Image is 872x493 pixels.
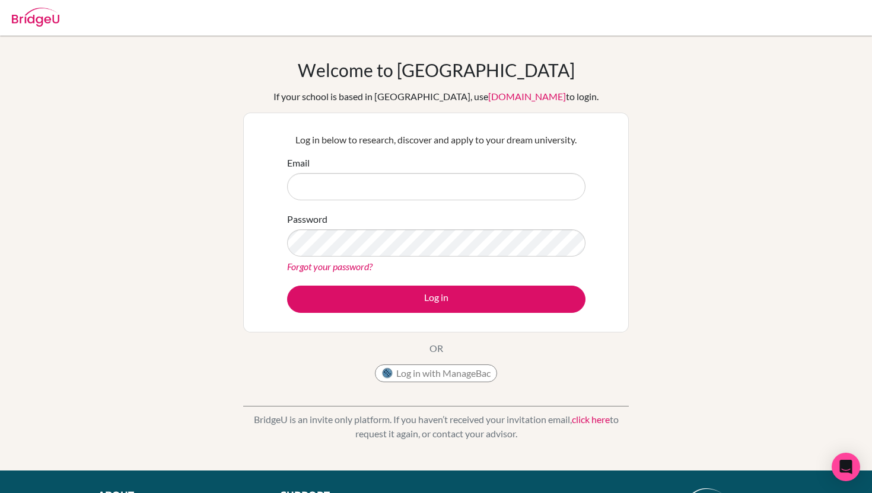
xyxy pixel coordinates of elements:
[429,341,443,356] p: OR
[832,453,860,481] div: Open Intercom Messenger
[287,133,585,147] p: Log in below to research, discover and apply to your dream university.
[287,212,327,226] label: Password
[287,156,310,170] label: Email
[12,8,59,27] img: Bridge-U
[287,286,585,313] button: Log in
[298,59,575,81] h1: Welcome to [GEOGRAPHIC_DATA]
[273,89,599,104] div: If your school is based in [GEOGRAPHIC_DATA], use to login.
[572,414,610,425] a: click here
[375,364,497,382] button: Log in with ManageBac
[488,91,566,102] a: [DOMAIN_NAME]
[287,261,373,272] a: Forgot your password?
[243,412,629,441] p: BridgeU is an invite only platform. If you haven’t received your invitation email, to request it ...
